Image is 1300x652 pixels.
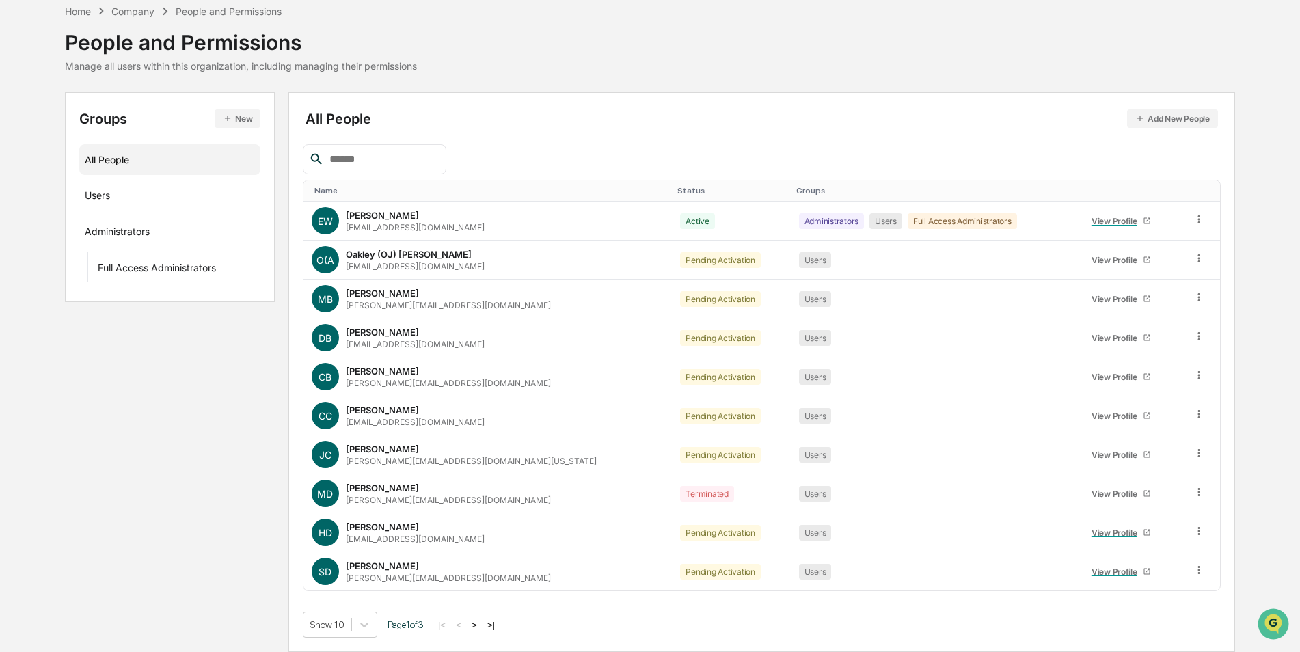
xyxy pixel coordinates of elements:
[136,232,165,242] span: Pylon
[317,488,333,500] span: MD
[1085,483,1156,504] a: View Profile
[346,222,485,232] div: [EMAIL_ADDRESS][DOMAIN_NAME]
[1092,333,1143,343] div: View Profile
[869,213,902,229] div: Users
[36,62,226,77] input: Clear
[346,495,551,505] div: [PERSON_NAME][EMAIL_ADDRESS][DOMAIN_NAME]
[346,261,485,271] div: [EMAIL_ADDRESS][DOMAIN_NAME]
[799,291,832,307] div: Users
[319,371,331,383] span: CB
[96,231,165,242] a: Powered byPylon
[1085,561,1156,582] a: View Profile
[232,109,249,125] button: Start new chat
[27,172,88,186] span: Preclearance
[346,573,551,583] div: [PERSON_NAME][EMAIL_ADDRESS][DOMAIN_NAME]
[346,339,485,349] div: [EMAIL_ADDRESS][DOMAIN_NAME]
[14,105,38,129] img: 1746055101610-c473b297-6a78-478c-a979-82029cc54cd1
[680,525,761,541] div: Pending Activation
[1195,186,1215,195] div: Toggle SortBy
[346,249,472,260] div: Oakley (OJ) [PERSON_NAME]
[316,254,334,266] span: O(A
[1085,522,1156,543] a: View Profile
[346,300,551,310] div: [PERSON_NAME][EMAIL_ADDRESS][DOMAIN_NAME]
[318,293,333,305] span: MB
[176,5,282,17] div: People and Permissions
[1085,327,1156,349] a: View Profile
[318,215,333,227] span: EW
[1092,294,1143,304] div: View Profile
[319,527,332,539] span: HD
[346,405,419,416] div: [PERSON_NAME]
[799,525,832,541] div: Users
[799,213,865,229] div: Administrators
[8,193,92,217] a: 🔎Data Lookup
[14,200,25,210] div: 🔎
[346,378,551,388] div: [PERSON_NAME][EMAIL_ADDRESS][DOMAIN_NAME]
[85,226,150,242] div: Administrators
[483,619,499,631] button: >|
[1085,249,1156,271] a: View Profile
[680,564,761,580] div: Pending Activation
[346,456,597,466] div: [PERSON_NAME][EMAIL_ADDRESS][DOMAIN_NAME][US_STATE]
[680,330,761,346] div: Pending Activation
[1092,528,1143,538] div: View Profile
[680,369,761,385] div: Pending Activation
[14,29,249,51] p: How can we help?
[346,288,419,299] div: [PERSON_NAME]
[680,486,734,502] div: Terminated
[799,408,832,424] div: Users
[680,213,715,229] div: Active
[1083,186,1179,195] div: Toggle SortBy
[346,366,419,377] div: [PERSON_NAME]
[1092,216,1143,226] div: View Profile
[319,449,331,461] span: JC
[65,19,417,55] div: People and Permissions
[1092,411,1143,421] div: View Profile
[346,483,419,493] div: [PERSON_NAME]
[111,5,154,17] div: Company
[113,172,170,186] span: Attestations
[346,521,419,532] div: [PERSON_NAME]
[1085,288,1156,310] a: View Profile
[680,291,761,307] div: Pending Activation
[346,534,485,544] div: [EMAIL_ADDRESS][DOMAIN_NAME]
[388,619,424,630] span: Page 1 of 3
[799,252,832,268] div: Users
[99,174,110,185] div: 🗄️
[799,369,832,385] div: Users
[1092,450,1143,460] div: View Profile
[677,186,785,195] div: Toggle SortBy
[346,417,485,427] div: [EMAIL_ADDRESS][DOMAIN_NAME]
[1085,405,1156,426] a: View Profile
[468,619,481,631] button: >
[1092,489,1143,499] div: View Profile
[1085,366,1156,388] a: View Profile
[680,252,761,268] div: Pending Activation
[85,189,110,206] div: Users
[452,619,465,631] button: <
[65,5,91,17] div: Home
[46,118,173,129] div: We're available if you need us!
[94,167,175,191] a: 🗄️Attestations
[1085,444,1156,465] a: View Profile
[306,109,1218,128] div: All People
[1085,210,1156,232] a: View Profile
[319,566,331,578] span: SD
[799,564,832,580] div: Users
[799,447,832,463] div: Users
[85,148,255,171] div: All People
[314,186,666,195] div: Toggle SortBy
[1127,109,1218,128] button: Add New People
[215,109,260,128] button: New
[14,174,25,185] div: 🖐️
[79,109,260,128] div: Groups
[1092,372,1143,382] div: View Profile
[1092,255,1143,265] div: View Profile
[680,447,761,463] div: Pending Activation
[434,619,450,631] button: |<
[796,186,1072,195] div: Toggle SortBy
[319,410,332,422] span: CC
[799,486,832,502] div: Users
[65,60,417,72] div: Manage all users within this organization, including managing their permissions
